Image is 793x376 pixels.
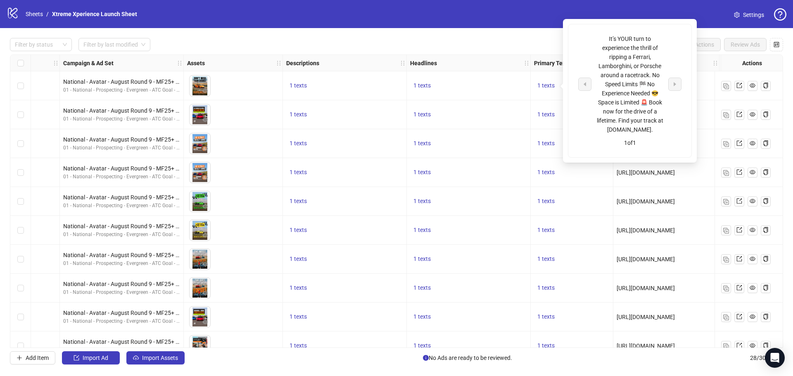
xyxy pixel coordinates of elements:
[617,343,675,349] span: [URL][DOMAIN_NAME]
[617,256,675,262] span: [URL][DOMAIN_NAME]
[750,169,755,175] span: eye
[290,313,307,320] span: 1 texts
[286,254,310,264] button: 1 texts
[286,139,310,149] button: 1 texts
[10,187,31,216] div: Select row 5
[750,140,755,146] span: eye
[410,312,434,322] button: 1 texts
[202,117,208,123] span: eye
[534,110,558,120] button: 1 texts
[721,341,731,351] button: Duplicate
[10,303,31,331] div: Select row 9
[10,129,31,158] div: Select row 3
[723,170,729,176] img: Duplicate
[63,135,180,144] div: National - Avatar - August Round 9 - MF25+ - CVR
[717,55,719,71] div: Resize Destination URL column
[62,351,120,364] button: Import Ad
[63,77,180,86] div: National - Avatar - August Round 9 - MF25+ - CVR
[202,203,208,209] span: eye
[617,285,675,291] span: [URL][DOMAIN_NAME]
[59,60,64,66] span: holder
[763,198,769,204] span: copy
[63,337,180,346] div: National - Avatar - August Round 9 - MF25+ - CVR
[721,81,731,91] button: Duplicate
[63,202,180,210] div: 01 - National - Prospecting - Evergreen - ATC Goal - Avatars
[187,59,205,68] strong: Assets
[200,202,210,212] button: Preview
[10,71,31,100] div: Select row 1
[202,319,208,325] span: eye
[578,138,681,147] div: 1 of 1
[50,9,139,19] a: Xtreme Xperience Launch Sheet
[721,196,731,206] button: Duplicate
[26,355,49,361] span: Add Item
[286,59,319,68] strong: Descriptions
[413,284,431,291] span: 1 texts
[537,198,555,204] span: 1 texts
[63,279,180,289] div: National - Avatar - August Round 9 - MF25+ - CVR
[763,83,769,88] span: copy
[290,227,307,233] span: 1 texts
[763,169,769,175] span: copy
[596,34,664,134] div: It’s YOUR turn to experience the thrill of ripping a Ferrari, Lamborghini, or Porsche around a ra...
[200,260,210,270] button: Preview
[763,314,769,319] span: copy
[723,286,729,291] img: Duplicate
[63,289,180,296] div: 01 - National - Prospecting - Evergreen - ATC Goal - Avatars
[10,55,31,71] div: Select all rows
[723,199,729,205] img: Duplicate
[63,106,180,115] div: National - Avatar - August Round 9 - MF25+ - CVR
[723,343,729,349] img: Duplicate
[537,169,555,175] span: 1 texts
[410,59,437,68] strong: Headlines
[736,140,742,146] span: export
[534,139,558,149] button: 1 texts
[190,220,210,241] img: Asset 1
[200,346,210,356] button: Preview
[423,355,429,361] span: info-circle
[63,59,114,68] strong: Campaign & Ad Set
[202,232,208,238] span: eye
[534,168,558,177] button: 1 texts
[63,115,180,123] div: 01 - National - Prospecting - Evergreen - ATC Goal - Avatars
[534,225,558,235] button: 1 texts
[763,343,769,348] span: copy
[537,111,555,118] span: 1 texts
[537,140,555,147] span: 1 texts
[770,38,783,51] button: Configure table settings
[406,60,411,66] span: holder
[727,8,771,21] a: Settings
[63,231,180,239] div: 01 - National - Prospecting - Evergreen - ATC Goal - Avatars
[57,55,59,71] div: Resize Ad Name column
[290,82,307,89] span: 1 texts
[413,313,431,320] span: 1 texts
[537,284,555,291] span: 1 texts
[736,227,742,233] span: export
[83,355,108,361] span: Import Ad
[534,341,558,351] button: 1 texts
[63,317,180,325] div: 01 - National - Prospecting - Evergreen - ATC Goal - Avatars
[190,76,210,96] img: Asset 1
[423,353,512,362] span: No Ads are ready to be reviewed.
[721,283,731,293] button: Duplicate
[202,290,208,296] span: eye
[290,140,307,147] span: 1 texts
[537,342,555,349] span: 1 texts
[723,228,729,234] img: Duplicate
[53,60,59,66] span: holder
[721,110,731,120] button: Duplicate
[524,60,529,66] span: holder
[410,196,434,206] button: 1 texts
[286,283,310,293] button: 1 texts
[10,100,31,129] div: Select row 2
[410,283,434,293] button: 1 texts
[290,169,307,175] span: 1 texts
[190,133,210,154] img: Asset 1
[290,284,307,291] span: 1 texts
[190,162,210,183] img: Asset 1
[63,222,180,231] div: National - Avatar - August Round 9 - MF25+ - CVR
[63,173,180,181] div: 01 - National - Prospecting - Evergreen - ATC Goal - Avatars
[202,146,208,151] span: eye
[200,144,210,154] button: Preview
[774,8,786,21] span: question-circle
